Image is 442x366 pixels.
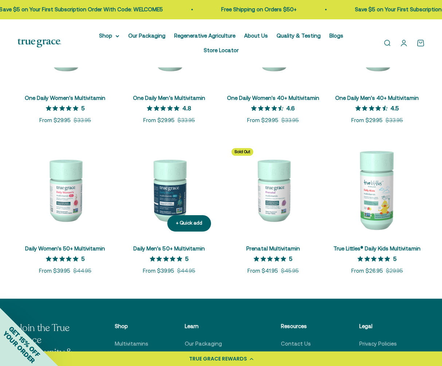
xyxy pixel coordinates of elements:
sale-price: From $29.95 [247,116,278,125]
sale-price: From $39.95 [39,266,70,275]
span: 5 out 5 stars rating in total 3 reviews [254,254,289,264]
span: 5 out 5 stars rating in total 11 reviews [46,103,81,113]
p: 5 [81,104,85,112]
div: TRUE GRACE REWARDS [189,355,247,363]
a: Contact Us [281,339,311,348]
compare-at-price: $33.95 [74,116,91,125]
a: One Daily Women's 40+ Multivitamin [227,95,319,101]
a: True Littles® Daily Kids Multivitamin [333,245,421,252]
p: Shop [115,322,150,331]
compare-at-price: $44.95 [73,266,91,275]
a: Our Packaging [128,32,165,39]
compare-at-price: $45.95 [281,266,299,275]
p: 4.6 [286,104,295,112]
p: 4.8 [182,104,191,112]
a: Blogs [329,32,343,39]
span: 4.8 out 5 stars rating in total 6 reviews [147,103,182,113]
summary: Shop [99,31,119,40]
compare-at-price: $29.95 [386,266,403,275]
a: Store Locator [203,47,238,53]
sale-price: From $29.95 [143,116,175,125]
a: One Daily Men's Multivitamin [133,95,205,101]
div: + Quick add [176,219,202,227]
img: Daily Multivitamin for Energy, Longevity, Heart Health, & Memory Support* L-ergothioneine to supp... [17,142,113,237]
a: Our Packaging [185,339,222,348]
compare-at-price: $33.95 [281,116,299,125]
p: 5 [393,255,396,262]
button: + Quick add [167,215,211,231]
p: 4.5 [391,104,399,112]
span: YOUR ORDER [1,330,36,365]
p: 5 [185,255,188,262]
p: 5 [289,255,292,262]
compare-at-price: $33.95 [385,116,403,125]
p: Legal [359,322,410,331]
span: 5 out 5 stars rating in total 3 reviews [150,254,185,264]
a: Daily Men's 50+ Multivitamin [133,245,204,252]
sale-price: From $39.95 [143,266,174,275]
p: 5 [81,255,85,262]
a: Regenerative Agriculture [174,32,235,39]
sale-price: From $26.95 [351,266,383,275]
a: Privacy Policies [359,339,397,348]
sale-price: From $41.95 [247,266,278,275]
span: GET 15% OFF [7,324,41,358]
a: One Daily Women's Multivitamin [25,95,105,101]
compare-at-price: $44.95 [177,266,195,275]
a: One Daily Men's 40+ Multivitamin [335,95,419,101]
p: Resources [281,322,324,331]
sale-price: From $29.95 [39,116,71,125]
a: About Us [244,32,267,39]
img: Daily Men's 50+ Multivitamin [121,142,216,237]
span: 4.5 out 5 stars rating in total 4 reviews [355,103,391,113]
a: Quality & Testing [276,32,320,39]
sale-price: From $29.95 [351,116,382,125]
img: Daily Multivitamin to Support a Healthy Mom & Baby* For women during pre-conception, pregnancy, a... [226,142,321,237]
span: 5 out 5 stars rating in total 5 reviews [357,254,393,264]
a: Free Shipping on Orders $50+ [219,6,294,12]
a: Daily Women's 50+ Multivitamin [25,245,105,252]
a: Prenatal Multivitamin [246,245,300,252]
img: True Littles® Daily Kids Multivitamin [329,142,425,237]
compare-at-price: $33.95 [177,116,195,125]
p: Learn [185,322,246,331]
a: Multivitamins [115,339,148,348]
span: 4.6 out 5 stars rating in total 25 reviews [251,103,286,113]
span: 5 out 5 stars rating in total 12 reviews [46,254,81,264]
